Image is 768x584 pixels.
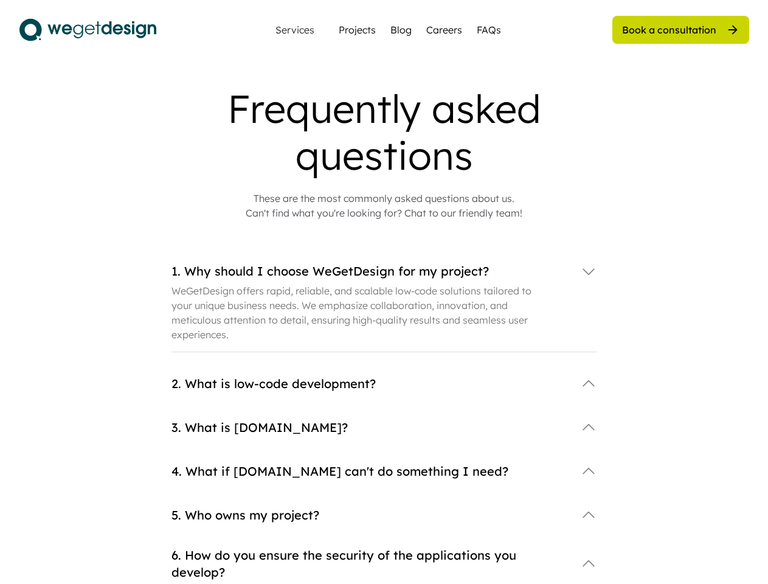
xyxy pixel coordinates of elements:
div: 2. What is low-code development? [171,375,569,392]
div: 4. What if [DOMAIN_NAME] can't do something I need? [171,463,569,480]
a: Projects [339,23,376,37]
a: Blog [390,23,412,37]
a: FAQs [477,23,501,37]
div: Services [271,25,319,35]
div: Frequently asked questions [141,85,628,179]
div: 3. What is [DOMAIN_NAME]? [171,419,569,436]
div: 5. Who owns my project? [171,507,569,524]
div: Book a consultation [622,23,716,36]
img: logo.svg [19,15,156,45]
div: 6. How do you ensure the security of the applications you develop? [171,547,569,581]
div: 1. Why should I choose WeGetDesign for my project? [171,263,569,280]
a: Careers [426,23,462,37]
div: WeGetDesign offers rapid, reliable, and scalable low-code solutions tailored to your unique busin... [171,283,536,342]
div: These are the most commonly asked questions about us. Can't find what you're looking for? Chat to... [246,191,522,220]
